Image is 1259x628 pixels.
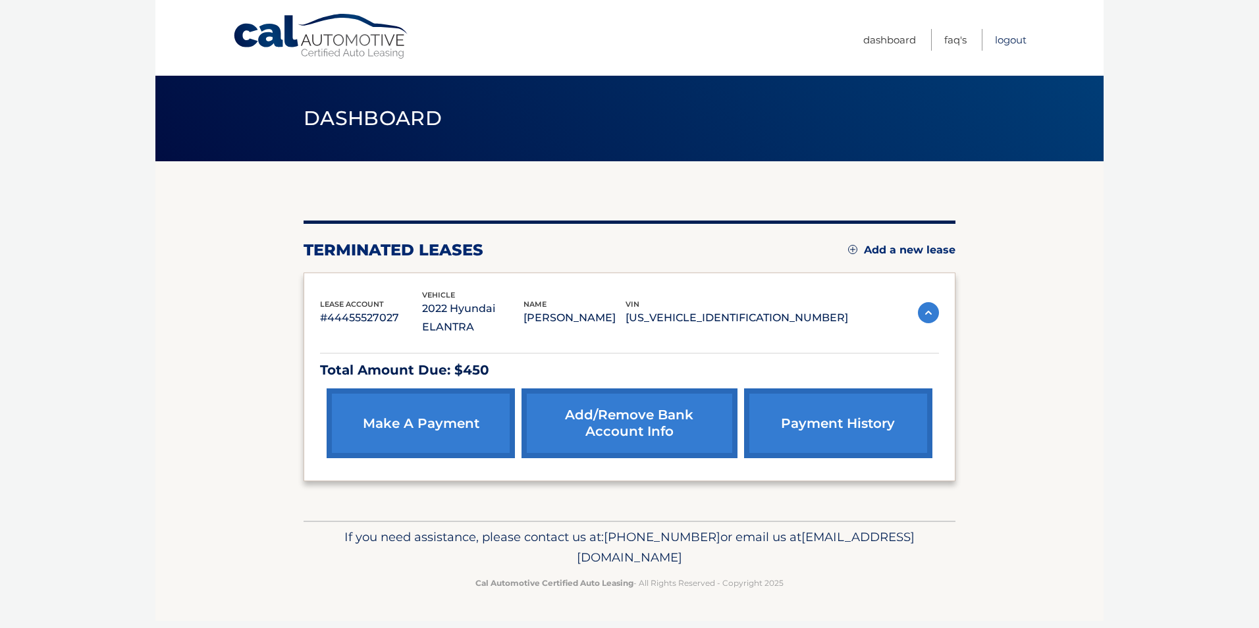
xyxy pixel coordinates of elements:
[312,527,947,569] p: If you need assistance, please contact us at: or email us at
[232,13,410,60] a: Cal Automotive
[744,388,932,458] a: payment history
[995,29,1027,51] a: Logout
[422,300,524,336] p: 2022 Hyundai ELANTRA
[327,388,515,458] a: make a payment
[522,388,737,458] a: Add/Remove bank account info
[944,29,967,51] a: FAQ's
[422,290,455,300] span: vehicle
[523,309,626,327] p: [PERSON_NAME]
[626,309,848,327] p: [US_VEHICLE_IDENTIFICATION_NUMBER]
[320,309,422,327] p: #44455527027
[304,240,483,260] h2: terminated leases
[848,244,955,257] a: Add a new lease
[626,300,639,309] span: vin
[604,529,720,544] span: [PHONE_NUMBER]
[475,578,633,588] strong: Cal Automotive Certified Auto Leasing
[320,359,939,382] p: Total Amount Due: $450
[848,245,857,254] img: add.svg
[320,300,384,309] span: lease account
[312,576,947,590] p: - All Rights Reserved - Copyright 2025
[304,106,442,130] span: Dashboard
[863,29,916,51] a: Dashboard
[918,302,939,323] img: accordion-active.svg
[523,300,547,309] span: name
